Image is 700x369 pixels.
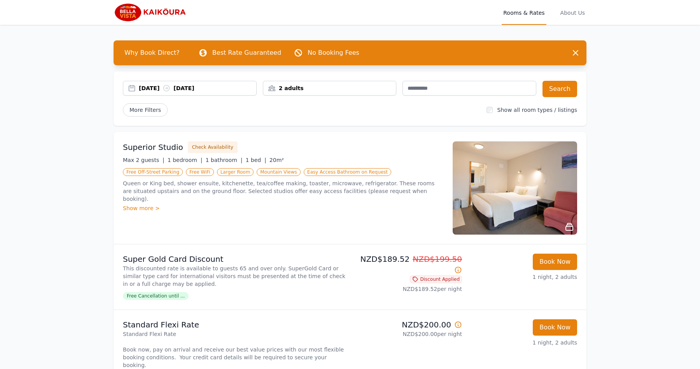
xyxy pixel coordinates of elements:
span: 20m² [269,157,284,163]
span: More Filters [123,103,168,117]
p: Queen or King bed, shower ensuite, kitchenette, tea/coffee making, toaster, microwave, refrigerat... [123,179,443,203]
p: 1 night, 2 adults [468,273,577,281]
span: Mountain Views [257,168,300,176]
p: NZD$200.00 per night [353,330,462,338]
span: Discount Applied [410,275,462,283]
button: Search [542,81,577,97]
h3: Superior Studio [123,142,183,153]
p: Standard Flexi Rate Book now, pay on arrival and receive our best value prices with our most flex... [123,330,347,369]
div: Show more > [123,204,443,212]
p: 1 night, 2 adults [468,339,577,346]
span: 1 bed | [245,157,266,163]
img: Bella Vista Kaikoura [114,3,189,22]
p: Standard Flexi Rate [123,319,347,330]
div: 2 adults [263,84,396,92]
span: NZD$199.50 [413,254,462,264]
span: Larger Room [217,168,254,176]
span: 1 bathroom | [205,157,242,163]
p: NZD$189.52 [353,254,462,275]
button: Check Availability [188,141,238,153]
span: Free WiFi [186,168,214,176]
p: This discounted rate is available to guests 65 and over only. SuperGold Card or similar type card... [123,265,347,288]
label: Show all room types / listings [497,107,577,113]
p: NZD$189.52 per night [353,285,462,293]
span: Why Book Direct? [118,45,186,61]
div: [DATE] [DATE] [139,84,256,92]
span: Free Cancellation until ... [123,292,189,300]
span: Max 2 guests | [123,157,164,163]
span: Easy Access Bathroom on Request [304,168,391,176]
button: Book Now [533,319,577,336]
p: No Booking Fees [308,48,359,57]
p: Best Rate Guaranteed [212,48,281,57]
button: Book Now [533,254,577,270]
span: Free Off-Street Parking [123,168,183,176]
span: 1 bedroom | [168,157,203,163]
p: Super Gold Card Discount [123,254,347,265]
p: NZD$200.00 [353,319,462,330]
